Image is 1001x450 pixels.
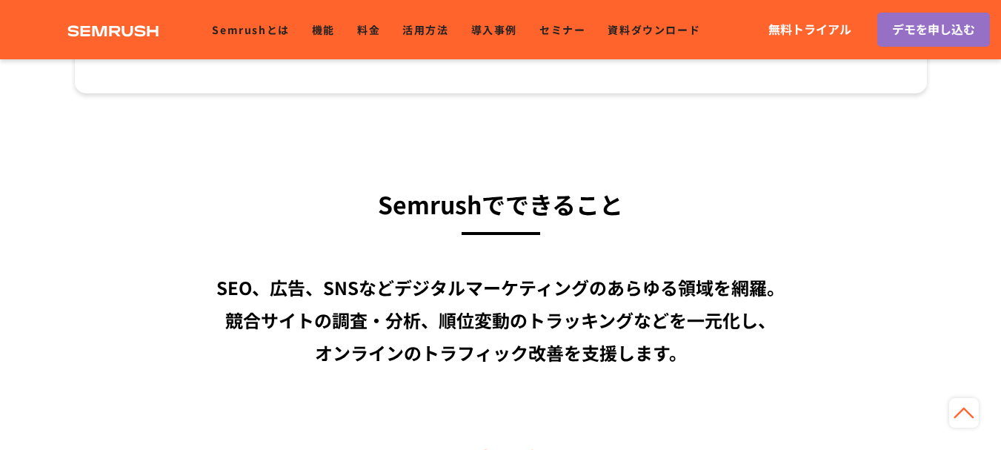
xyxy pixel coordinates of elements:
[212,22,289,37] a: Semrushとは
[75,271,927,369] div: SEO、広告、SNSなどデジタルマーケティングのあらゆる領域を網羅。 競合サイトの調査・分析、順位変動のトラッキングなどを一元化し、 オンラインのトラフィック改善を支援します。
[75,184,927,224] h3: Semrushでできること
[312,22,335,37] a: 機能
[471,22,517,37] a: 導入事例
[768,20,851,39] span: 無料トライアル
[402,22,448,37] a: 活用方法
[877,13,990,47] a: デモを申し込む
[892,20,975,39] span: デモを申し込む
[539,22,585,37] a: セミナー
[608,22,700,37] a: 資料ダウンロード
[754,13,866,47] a: 無料トライアル
[357,22,380,37] a: 料金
